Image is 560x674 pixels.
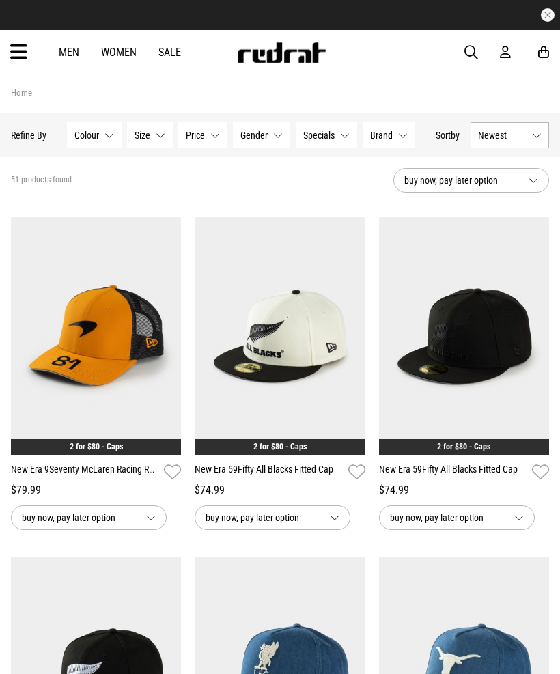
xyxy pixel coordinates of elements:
p: Refine By [11,130,46,141]
span: Size [135,130,150,141]
button: buy now, pay later option [195,505,350,530]
span: by [451,130,460,141]
button: Specials [296,122,357,148]
span: Brand [370,130,393,141]
button: Brand [363,122,415,148]
span: buy now, pay later option [22,509,135,526]
a: 2 for $80 - Caps [437,442,490,451]
div: $79.99 [11,482,181,499]
span: Colour [74,130,99,141]
span: Newest [478,130,527,141]
iframe: Customer reviews powered by Trustpilot [178,8,382,22]
a: 2 for $80 - Caps [253,442,307,451]
a: Women [101,46,137,59]
span: buy now, pay later option [206,509,319,526]
span: Price [186,130,205,141]
img: New Era 59fifty All Blacks Fitted Cap in Black [379,217,549,455]
a: Men [59,46,79,59]
span: buy now, pay later option [390,509,503,526]
a: New Era 59Fifty All Blacks Fitted Cap [379,462,527,482]
div: $74.99 [195,482,365,499]
button: Gender [233,122,290,148]
a: New Era 59Fifty All Blacks Fitted Cap [195,462,342,482]
button: Size [127,122,173,148]
span: 51 products found [11,175,72,186]
button: Colour [67,122,122,148]
a: New Era 9Seventy McLaren Racing Rep OP Stretch Snapback Cap [11,462,158,482]
a: Sale [158,46,181,59]
a: 2 for $80 - Caps [70,442,123,451]
a: Home [11,87,32,98]
img: New Era 59fifty All Blacks Fitted Cap in Multi [195,217,365,455]
button: buy now, pay later option [379,505,535,530]
button: buy now, pay later option [393,168,549,193]
button: buy now, pay later option [11,505,167,530]
div: $74.99 [379,482,549,499]
button: Sortby [436,127,460,143]
button: Newest [471,122,549,148]
img: New Era 9seventy Mclaren Racing Rep Op Stretch Snapback Cap in Orange [11,217,181,455]
span: buy now, pay later option [404,172,518,188]
img: Redrat logo [236,42,326,63]
span: Specials [303,130,335,141]
span: Gender [240,130,268,141]
button: Price [178,122,227,148]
